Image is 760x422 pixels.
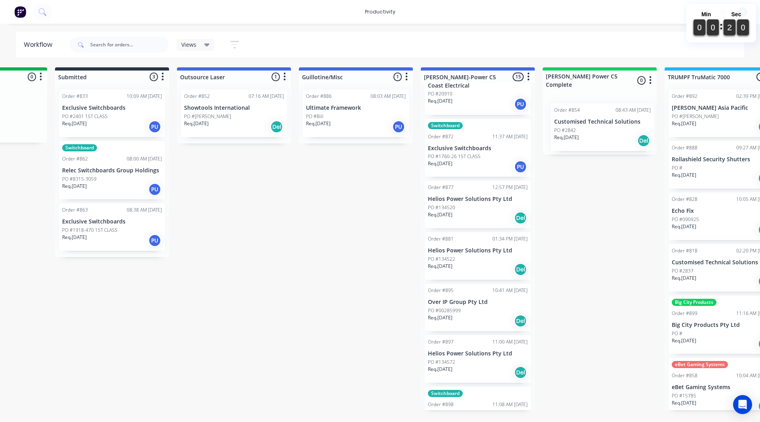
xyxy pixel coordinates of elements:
div: Open Intercom Messenger [733,395,752,414]
img: Factory [14,6,26,18]
span: Views [181,40,196,49]
div: productivity [361,6,399,18]
input: Search for orders... [90,37,169,53]
div: Workflow [24,40,56,50]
